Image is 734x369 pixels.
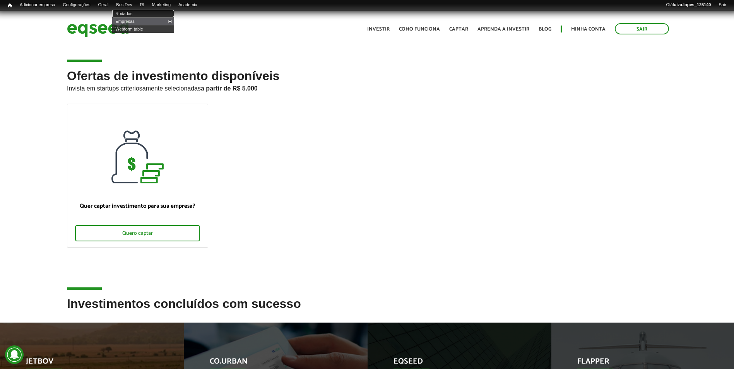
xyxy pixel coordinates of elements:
a: Captar [449,27,468,32]
h2: Ofertas de investimento disponíveis [67,69,667,104]
a: Adicionar empresa [16,2,59,8]
a: Sair [615,23,669,34]
p: Invista em startups criteriosamente selecionadas [67,83,667,92]
p: Quer captar investimento para sua empresa? [75,203,200,210]
a: Blog [539,27,551,32]
strong: luiza.lopes_125140 [673,2,711,7]
a: Marketing [148,2,175,8]
a: Configurações [59,2,94,8]
a: Investir [367,27,390,32]
a: Quer captar investimento para sua empresa? Quero captar [67,104,208,248]
a: Início [4,2,16,9]
span: Início [8,3,12,8]
a: Aprenda a investir [477,27,529,32]
div: Quero captar [75,225,200,241]
a: Academia [175,2,201,8]
a: Rodadas [112,10,174,17]
a: Oláluiza.lopes_125140 [662,2,715,8]
a: Sair [715,2,730,8]
h2: Investimentos concluídos com sucesso [67,297,667,322]
a: Geral [94,2,112,8]
strong: a partir de R$ 5.000 [201,85,258,92]
a: Bus Dev [112,2,136,8]
img: EqSeed [67,19,129,39]
a: RI [136,2,148,8]
a: Como funciona [399,27,440,32]
a: Minha conta [571,27,606,32]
